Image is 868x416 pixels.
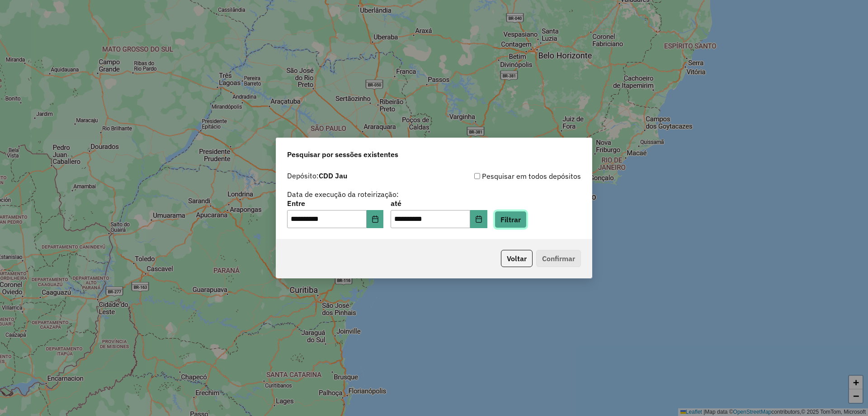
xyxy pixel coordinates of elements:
label: até [391,198,487,209]
span: Pesquisar por sessões existentes [287,149,398,160]
label: Depósito: [287,170,347,181]
button: Filtrar [495,211,527,228]
button: Choose Date [470,210,487,228]
strong: CDD Jau [319,171,347,180]
label: Entre [287,198,383,209]
div: Pesquisar em todos depósitos [434,171,581,182]
label: Data de execução da roteirização: [287,189,399,200]
button: Voltar [501,250,533,267]
button: Choose Date [367,210,384,228]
